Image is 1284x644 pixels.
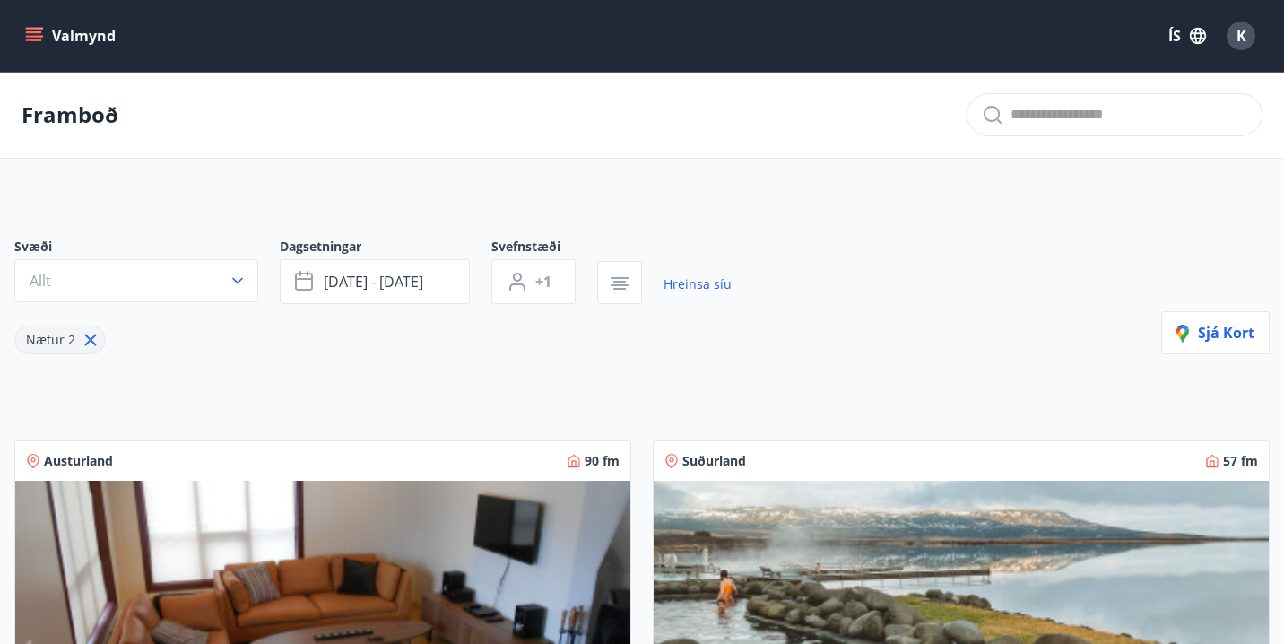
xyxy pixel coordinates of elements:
[1158,20,1216,52] button: ÍS
[280,259,470,304] button: [DATE] - [DATE]
[280,238,491,259] span: Dagsetningar
[30,271,51,291] span: Allt
[1176,323,1254,343] span: Sjá kort
[664,265,732,304] a: Hreinsa síu
[44,452,113,470] span: Austurland
[491,259,576,304] button: +1
[491,238,597,259] span: Svefnstæði
[14,326,106,354] div: Nætur 2
[585,452,620,470] span: 90 fm
[1236,26,1246,46] span: K
[1219,14,1262,57] button: K
[22,100,118,130] p: Framboð
[535,272,551,292] span: +1
[1161,311,1270,354] button: Sjá kort
[682,452,746,470] span: Suðurland
[14,238,280,259] span: Svæði
[26,331,75,348] span: Nætur 2
[1223,452,1258,470] span: 57 fm
[324,272,423,292] span: [DATE] - [DATE]
[14,259,258,302] button: Allt
[22,20,123,52] button: menu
